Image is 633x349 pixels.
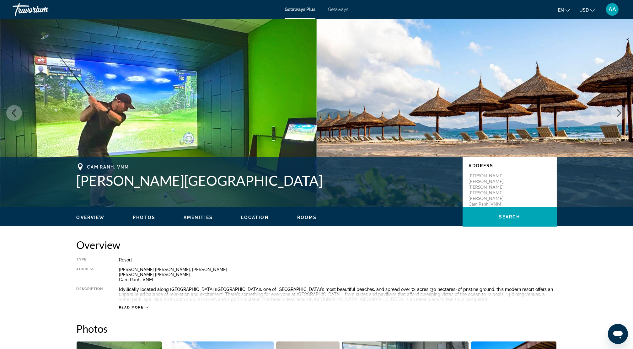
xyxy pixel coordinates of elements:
[77,287,103,302] div: Description
[609,6,616,13] span: AA
[6,105,22,121] button: Previous image
[119,267,557,282] div: [PERSON_NAME] [PERSON_NAME], [PERSON_NAME] [PERSON_NAME] [PERSON_NAME] Cam Ranh, VNM
[463,207,557,227] button: Search
[13,1,75,18] a: Travorium
[184,215,213,220] button: Amenities
[558,8,564,13] span: en
[579,8,589,13] span: USD
[77,239,557,251] h2: Overview
[604,3,620,16] button: User Menu
[119,287,557,302] div: Idyllically located along [GEOGRAPHIC_DATA] ([GEOGRAPHIC_DATA]), one of [GEOGRAPHIC_DATA]'s most ...
[87,164,129,169] span: Cam Ranh, VNM
[119,257,557,262] div: Resort
[558,5,570,14] button: Change language
[297,215,317,220] button: Rooms
[77,257,103,262] div: Type
[328,7,348,12] a: Getaways
[77,215,105,220] button: Overview
[119,305,144,309] span: Read more
[285,7,315,12] a: Getaways Plus
[119,305,149,310] button: Read more
[77,322,557,335] h2: Photos
[469,173,519,207] p: [PERSON_NAME] [PERSON_NAME], [PERSON_NAME] [PERSON_NAME] [PERSON_NAME] Cam Ranh, VNM
[469,163,550,168] p: Address
[241,215,269,220] button: Location
[133,215,155,220] button: Photos
[77,172,456,189] h1: [PERSON_NAME][GEOGRAPHIC_DATA]
[611,105,627,121] button: Next image
[77,267,103,282] div: Address
[608,324,628,344] iframe: Кнопка запуска окна обмена сообщениями
[579,5,595,14] button: Change currency
[499,214,520,219] span: Search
